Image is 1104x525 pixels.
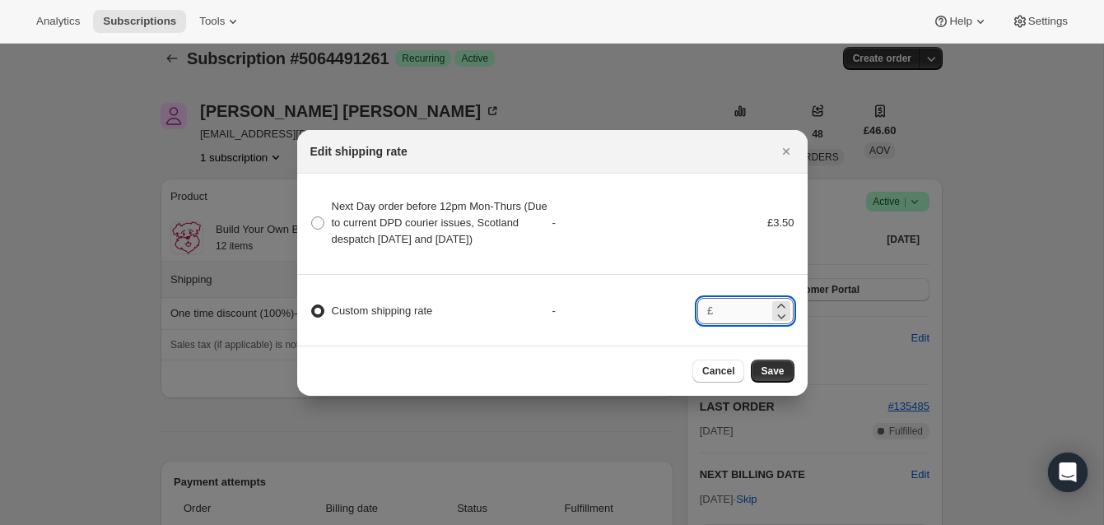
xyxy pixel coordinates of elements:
[310,143,408,160] h2: Edit shipping rate
[775,140,798,163] button: Close
[707,304,713,317] span: £
[692,360,744,383] button: Cancel
[697,215,794,231] div: £3.50
[949,15,971,28] span: Help
[751,360,794,383] button: Save
[26,10,90,33] button: Analytics
[552,215,697,231] div: -
[1048,453,1088,492] div: Open Intercom Messenger
[199,15,225,28] span: Tools
[332,304,433,317] span: Custom shipping rate
[761,365,784,378] span: Save
[103,15,176,28] span: Subscriptions
[189,10,251,33] button: Tools
[552,303,697,319] div: -
[702,365,734,378] span: Cancel
[332,200,547,245] span: Next Day order before 12pm Mon-Thurs (Due to current DPD courier issues, Scotland despatch [DATE]...
[923,10,998,33] button: Help
[36,15,80,28] span: Analytics
[1028,15,1068,28] span: Settings
[1002,10,1078,33] button: Settings
[93,10,186,33] button: Subscriptions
